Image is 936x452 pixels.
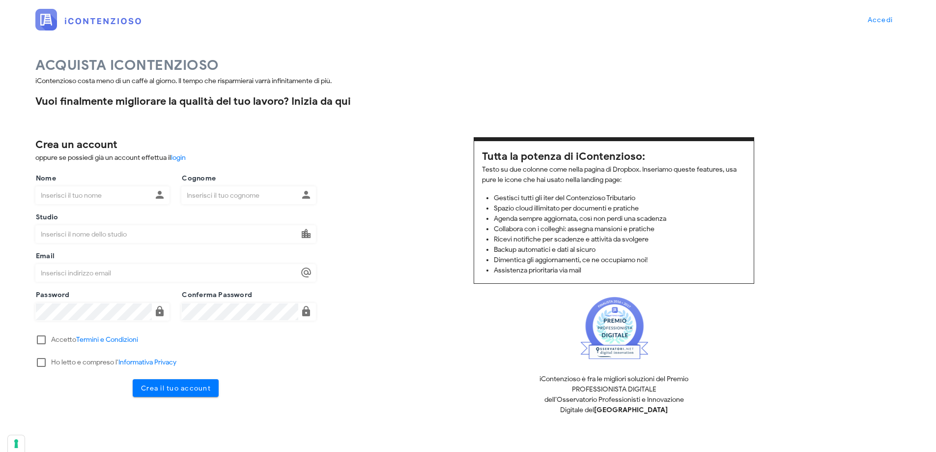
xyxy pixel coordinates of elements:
label: Studio [33,212,58,222]
a: Accedi [859,11,901,29]
div: Accetto [51,335,138,345]
label: Password [33,290,70,300]
li: Collabora con i colleghi: assegna mansioni e pratiche [494,224,746,234]
p: Testo su due colonne come nella pagina di Dropbox. Inseriamo queste features, usa pure le icone c... [482,164,746,185]
li: Agenda sempre aggiornata, così non perdi una scadenza [494,213,746,224]
p: iContenzioso è fra le migliori soluzioni del Premio PROFESSIONISTA DIGITALE dell’Osservatorio Pro... [474,374,754,415]
input: Inserisci il nome dello studio [36,226,298,242]
img: prize.png [580,296,648,359]
input: Inserisci il tuo cognome [182,187,298,204]
li: Dimentica gli aggiornamenti, ce ne occupiamo noi! [494,255,746,265]
label: Cognome [179,174,215,183]
a: Informativa Privacy [118,358,176,366]
span: Crea il tuo account [141,384,211,392]
a: login [171,153,186,162]
strong: [GEOGRAPHIC_DATA] [594,406,668,414]
li: Spazio cloud illimitato per documenti e pratiche [494,203,746,213]
li: Gestisci tutti gli iter del Contenzioso Tributario [494,193,746,203]
label: Email [33,251,55,261]
button: Le tue preferenze relative al consenso per le tecnologie di tracciamento [8,435,25,452]
input: Inserisci il tuo nome [36,187,152,204]
input: Inserisci indirizzo email [36,265,298,281]
label: Nome [33,174,56,183]
li: Ricevi notifiche per scadenze e attività da svolgere [494,234,746,244]
h2: Vuoi finalmente migliorare la qualità del tuo lavoro? Inizia da qui [35,94,901,110]
li: Backup automatici e dati al sicuro [494,244,746,255]
button: Crea il tuo account [133,379,219,397]
img: logo-text-2x.png [35,9,141,30]
label: Conferma Password [179,290,252,300]
h2: Tutta la potenza di iContenzioso: [482,149,746,165]
h2: Crea un account [35,137,316,153]
li: Assistenza prioritaria via mail [494,265,746,275]
p: oppure se possiedi già un account effettua il [35,152,316,163]
a: Termini e Condizioni [76,335,138,344]
span: Accedi [867,16,893,24]
p: iContenzioso costa meno di un caffè al giorno. Il tempo che risparmierai varrà infinitamente di più. [35,76,901,86]
div: Ho letto e compreso l' [51,358,176,367]
h1: Acquista iContenzioso [35,55,901,76]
